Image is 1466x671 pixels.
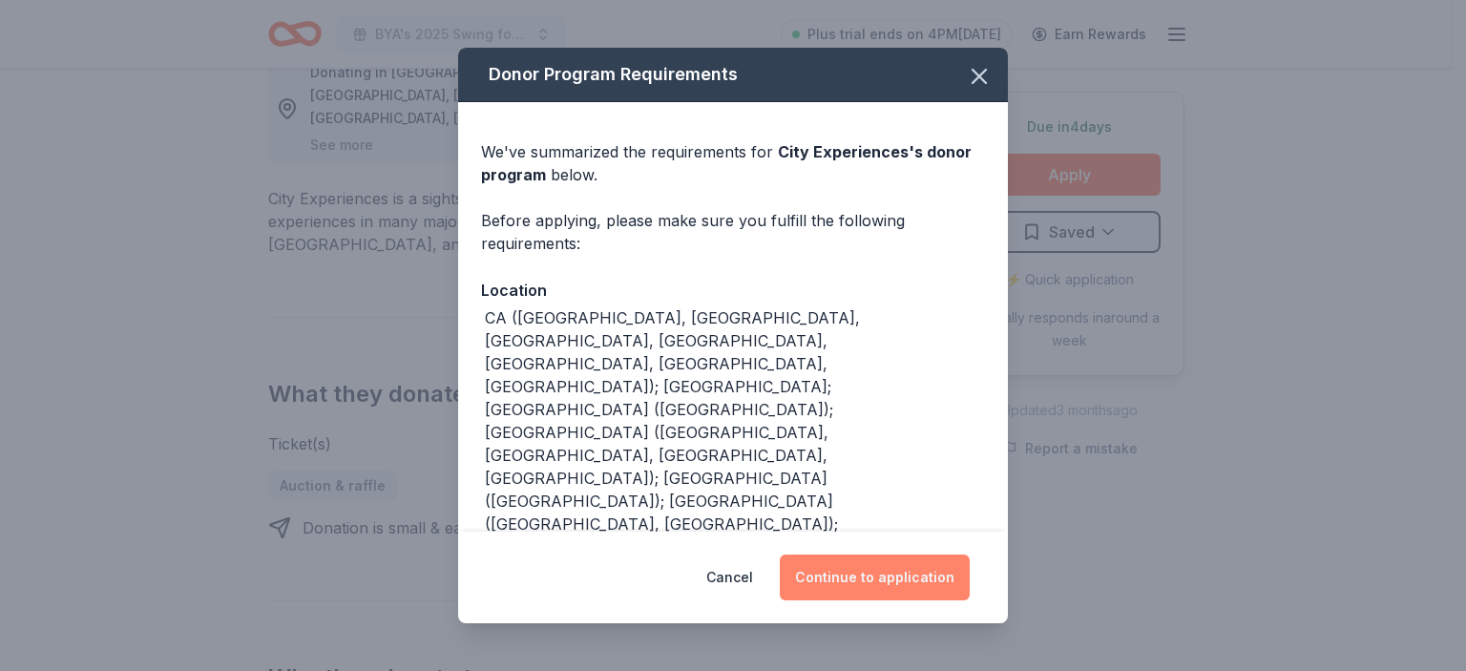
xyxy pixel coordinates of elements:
[458,48,1008,102] div: Donor Program Requirements
[481,278,985,303] div: Location
[706,555,753,600] button: Cancel
[481,209,985,255] div: Before applying, please make sure you fulfill the following requirements:
[485,306,985,604] div: CA ([GEOGRAPHIC_DATA], [GEOGRAPHIC_DATA], [GEOGRAPHIC_DATA], [GEOGRAPHIC_DATA], [GEOGRAPHIC_DATA]...
[780,555,970,600] button: Continue to application
[481,140,985,186] div: We've summarized the requirements for below.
